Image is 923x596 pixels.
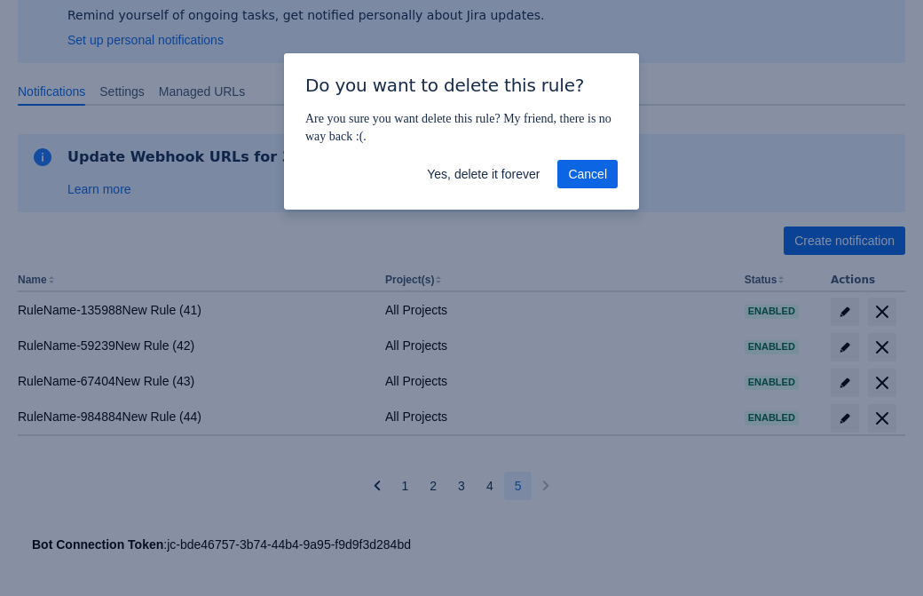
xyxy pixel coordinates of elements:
[557,160,618,188] button: Cancel
[305,75,584,96] span: Do you want to delete this rule?
[416,160,550,188] button: Yes, delete it forever
[568,160,607,188] span: Cancel
[305,110,618,146] p: Are you sure you want delete this rule? My friend, there is no way back :(.
[427,160,540,188] span: Yes, delete it forever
